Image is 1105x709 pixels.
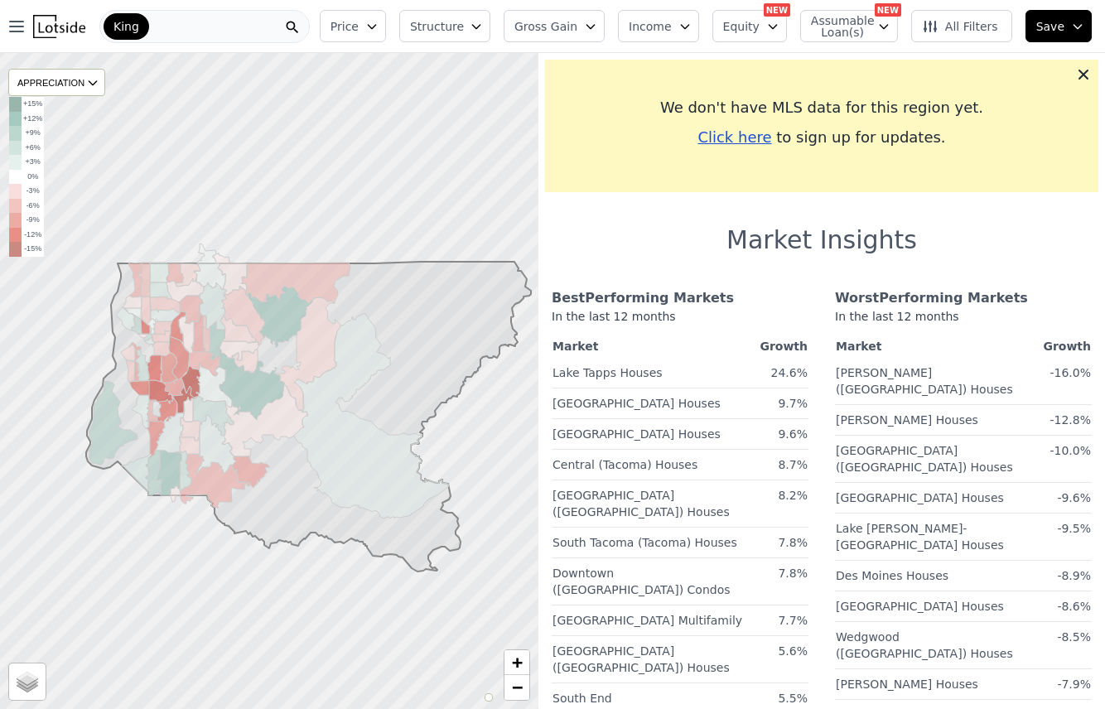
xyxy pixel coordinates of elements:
[504,675,529,700] a: Zoom out
[836,515,1004,553] a: Lake [PERSON_NAME]-[GEOGRAPHIC_DATA] Houses
[723,18,760,35] span: Equity
[836,562,948,584] a: Des Moines Houses
[1025,10,1092,42] button: Save
[778,692,808,705] span: 5.5%
[8,69,105,96] div: APPRECIATION
[1057,630,1091,644] span: -8.5%
[33,15,85,38] img: Lotside
[22,199,44,214] td: -6%
[1050,366,1091,379] span: -16.0%
[504,10,605,42] button: Gross Gain
[512,677,523,697] span: −
[558,96,1085,119] div: We don't have MLS data for this region yet.
[552,308,808,335] div: In the last 12 months
[22,155,44,170] td: +3%
[778,458,808,471] span: 8.7%
[558,126,1085,149] div: to sign up for updates.
[512,652,523,673] span: +
[22,112,44,127] td: +12%
[552,482,730,520] a: [GEOGRAPHIC_DATA] ([GEOGRAPHIC_DATA]) Houses
[22,242,44,257] td: -15%
[759,335,808,358] th: Growth
[22,97,44,112] td: +15%
[410,18,463,35] span: Structure
[778,614,808,627] span: 7.7%
[911,10,1012,42] button: All Filters
[552,529,737,551] a: South Tacoma (Tacoma) Houses
[1057,600,1091,613] span: -8.6%
[875,3,901,17] div: NEW
[835,288,1092,308] div: Worst Performing Markets
[399,10,490,42] button: Structure
[1050,444,1091,457] span: -10.0%
[618,10,699,42] button: Income
[1057,522,1091,535] span: -9.5%
[811,15,864,38] span: Assumable Loan(s)
[771,366,808,379] span: 24.6%
[22,213,44,228] td: -9%
[836,671,978,692] a: [PERSON_NAME] Houses
[778,536,808,549] span: 7.8%
[22,228,44,243] td: -12%
[836,407,978,428] a: [PERSON_NAME] Houses
[712,10,787,42] button: Equity
[778,427,808,441] span: 9.6%
[22,126,44,141] td: +9%
[552,288,808,308] div: Best Performing Markets
[1057,678,1091,691] span: -7.9%
[836,593,1004,615] a: [GEOGRAPHIC_DATA] Houses
[836,485,1004,506] a: [GEOGRAPHIC_DATA] Houses
[778,489,808,502] span: 8.2%
[922,18,998,35] span: All Filters
[835,308,1092,335] div: In the last 12 months
[836,624,1013,662] a: Wedgwood ([GEOGRAPHIC_DATA]) Houses
[1042,335,1092,358] th: Growth
[764,3,790,17] div: NEW
[697,128,771,146] span: Click here
[504,650,529,675] a: Zoom in
[1050,413,1091,427] span: -12.8%
[552,451,697,473] a: Central (Tacoma) Houses
[22,141,44,156] td: +6%
[552,607,742,629] a: [GEOGRAPHIC_DATA] Multifamily
[113,18,139,35] span: King
[9,663,46,700] a: Layers
[552,390,721,412] a: [GEOGRAPHIC_DATA] Houses
[22,184,44,199] td: -3%
[552,335,759,358] th: Market
[552,421,721,442] a: [GEOGRAPHIC_DATA] Houses
[514,18,577,35] span: Gross Gain
[835,335,1042,358] th: Market
[331,18,359,35] span: Price
[778,567,808,580] span: 7.8%
[629,18,672,35] span: Income
[778,397,808,410] span: 9.7%
[836,437,1013,475] a: [GEOGRAPHIC_DATA] ([GEOGRAPHIC_DATA]) Houses
[1057,491,1091,504] span: -9.6%
[552,359,663,381] a: Lake Tapps Houses
[726,225,917,255] h1: Market Insights
[320,10,386,42] button: Price
[22,170,44,185] td: 0%
[1057,569,1091,582] span: -8.9%
[800,10,898,42] button: Assumable Loan(s)
[552,638,730,676] a: [GEOGRAPHIC_DATA] ([GEOGRAPHIC_DATA]) Houses
[552,560,731,598] a: Downtown ([GEOGRAPHIC_DATA]) Condos
[778,644,808,658] span: 5.6%
[1036,18,1064,35] span: Save
[836,359,1013,398] a: [PERSON_NAME] ([GEOGRAPHIC_DATA]) Houses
